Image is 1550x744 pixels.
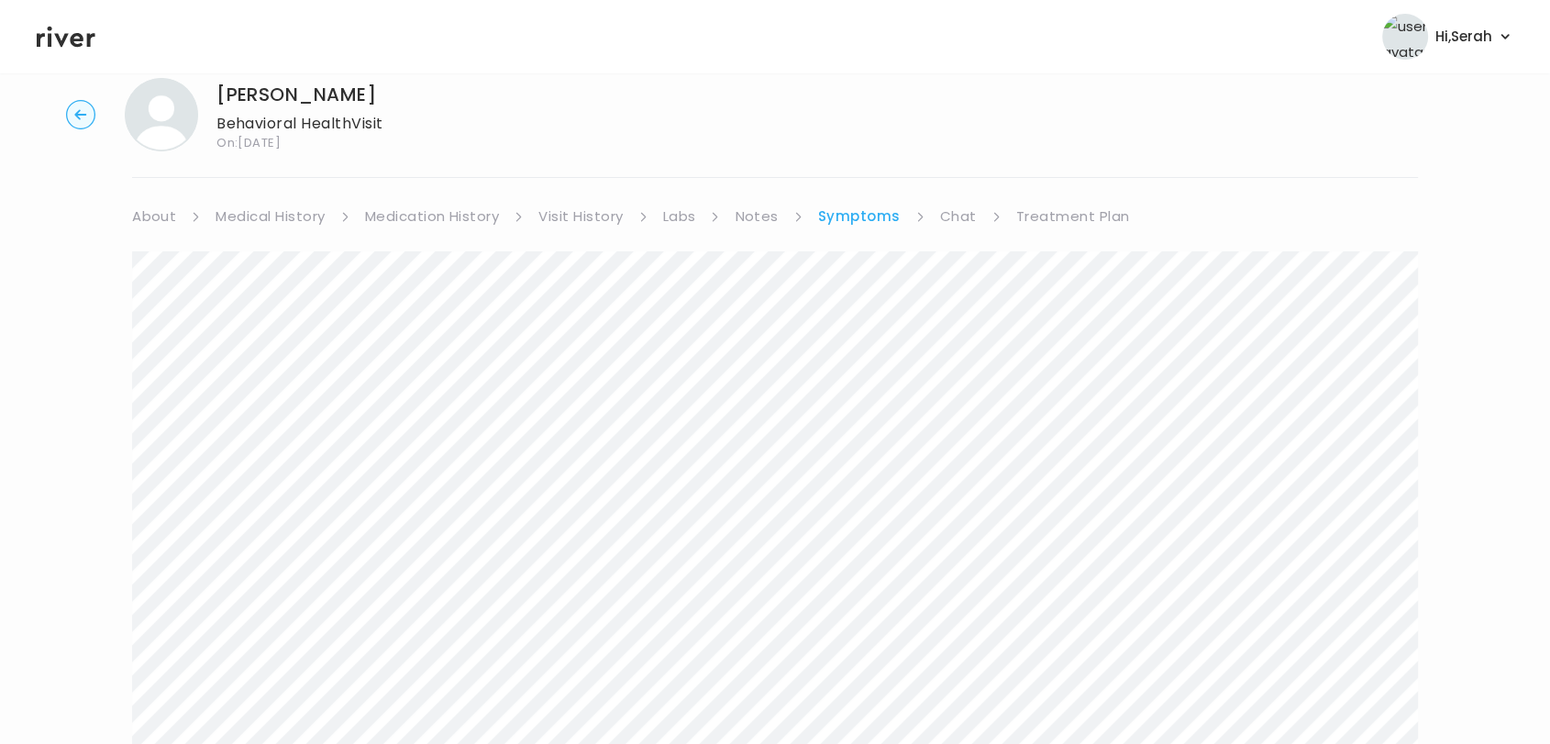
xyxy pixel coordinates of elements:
[1382,14,1428,60] img: user avatar
[940,204,977,229] a: Chat
[538,204,623,229] a: Visit History
[216,137,383,149] span: On: [DATE]
[1382,14,1513,60] button: user avatarHi,Serah
[216,204,325,229] a: Medical History
[1435,24,1492,50] span: Hi, Serah
[663,204,696,229] a: Labs
[216,82,383,107] h1: [PERSON_NAME]
[365,204,500,229] a: Medication History
[125,78,198,151] img: Natalia Lutsenko
[818,204,901,229] a: Symptoms
[735,204,778,229] a: Notes
[1016,204,1130,229] a: Treatment Plan
[216,111,383,137] p: Behavioral Health Visit
[132,204,176,229] a: About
